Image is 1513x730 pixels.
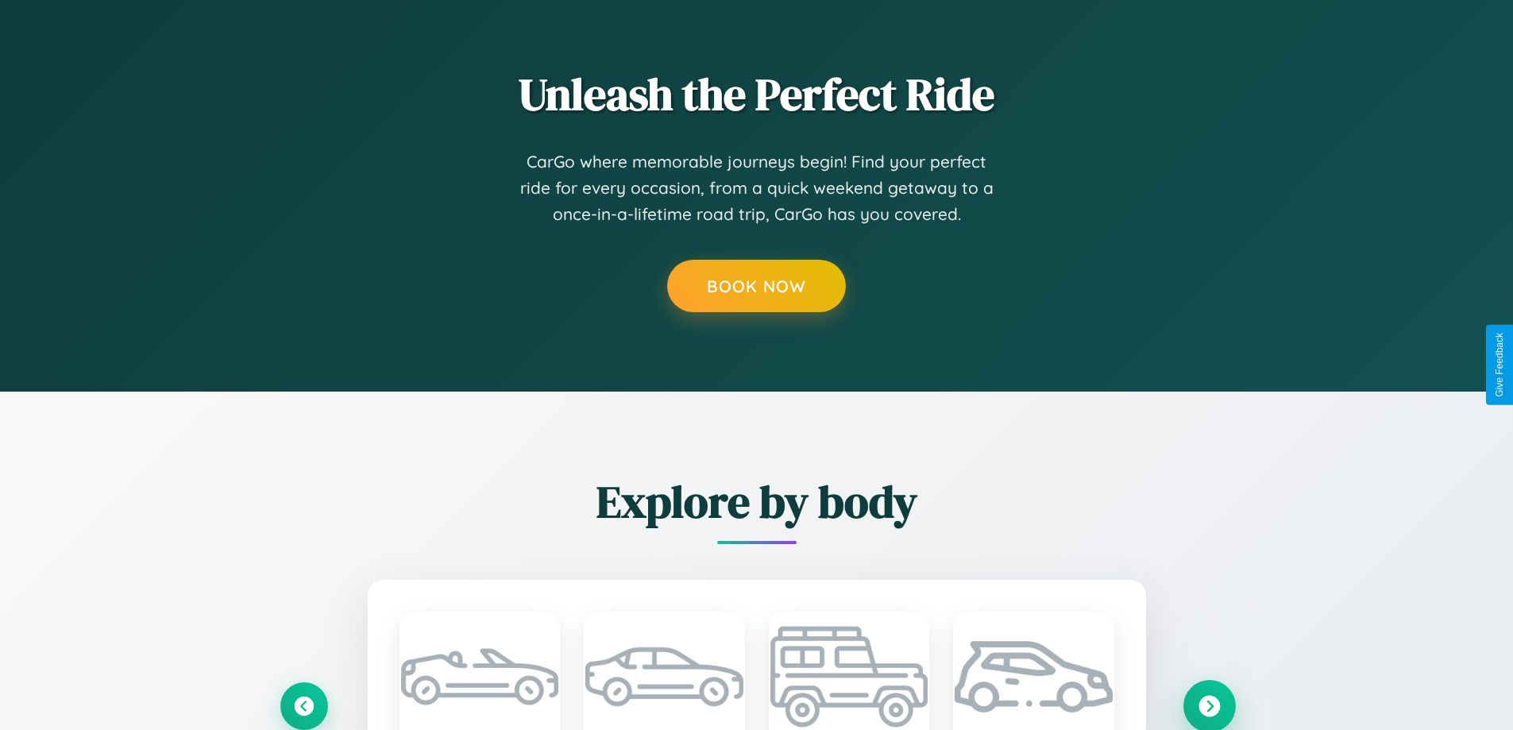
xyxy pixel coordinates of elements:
[519,149,995,228] p: CarGo where memorable journeys begin! Find your perfect ride for every occasion, from a quick wee...
[667,260,846,312] button: Book Now
[280,64,1233,125] h2: Unleash the Perfect Ride
[1494,333,1505,397] div: Give Feedback
[280,471,1233,532] h2: Explore by body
